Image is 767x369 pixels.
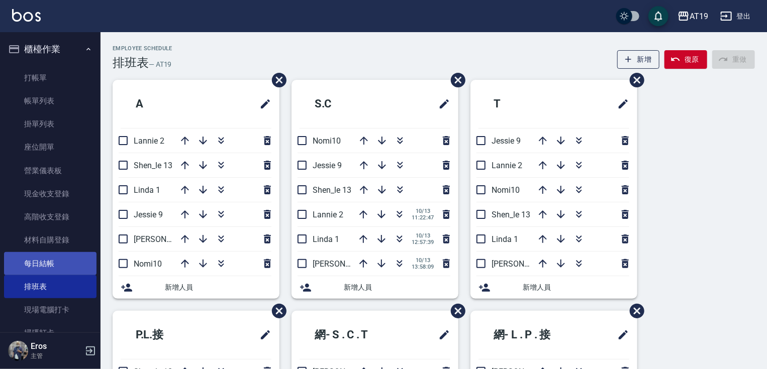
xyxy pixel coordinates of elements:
img: Logo [12,9,41,22]
button: 新增 [617,50,660,69]
p: 主管 [31,351,82,360]
button: AT19 [674,6,712,27]
span: 10/13 [412,232,434,239]
span: Shen_le 13 [134,161,172,170]
div: 新增人員 [113,276,279,299]
span: [PERSON_NAME] 6 [313,259,379,269]
h2: 網- L . P . 接 [478,317,589,353]
h5: Eros [31,341,82,351]
span: [PERSON_NAME] 6 [492,259,558,269]
span: 13:58:09 [412,264,434,270]
div: 新增人員 [292,276,458,299]
h2: S.C [300,86,390,122]
div: 新增人員 [470,276,637,299]
span: 新增人員 [344,282,450,293]
span: 刪除班表 [622,296,646,326]
img: Person [8,341,28,361]
span: Nomi10 [313,136,341,146]
button: 登出 [716,7,755,26]
a: 打帳單 [4,66,97,89]
span: Lannie 2 [134,136,164,146]
a: 掛單列表 [4,112,97,136]
span: 刪除班表 [622,65,646,95]
a: 現場電腦打卡 [4,298,97,321]
a: 營業儀表板 [4,159,97,182]
span: Nomi10 [134,259,162,269]
span: 修改班表的標題 [253,323,271,347]
a: 材料自購登錄 [4,228,97,252]
h2: P.L.接 [121,317,216,353]
span: 10/13 [412,257,434,264]
a: 高階收支登錄 [4,205,97,228]
span: Lannie 2 [492,161,522,170]
a: 現金收支登錄 [4,182,97,205]
span: Jessie 9 [313,161,342,170]
span: 修改班表的標題 [253,92,271,116]
span: Nomi10 [492,185,520,195]
a: 帳單列表 [4,89,97,112]
span: Shen_le 13 [492,210,530,219]
h6: — AT19 [149,59,172,70]
h2: Employee Schedule [113,45,172,52]
span: Shen_le 13 [313,185,351,195]
span: 新增人員 [523,282,629,293]
span: 修改班表的標題 [432,323,450,347]
span: 10/13 [412,208,434,214]
span: 刪除班表 [264,65,288,95]
span: 修改班表的標題 [611,323,629,347]
button: save [648,6,668,26]
a: 每日結帳 [4,252,97,275]
button: 櫃檯作業 [4,36,97,62]
a: 掃碼打卡 [4,321,97,344]
a: 座位開單 [4,136,97,159]
button: 復原 [664,50,707,69]
span: 刪除班表 [443,65,467,95]
span: 刪除班表 [264,296,288,326]
span: 刪除班表 [443,296,467,326]
span: Jessie 9 [492,136,521,146]
div: AT19 [690,10,708,23]
h3: 排班表 [113,56,149,70]
a: 排班表 [4,275,97,298]
h2: T [478,86,563,122]
h2: A [121,86,206,122]
h2: 網- S . C . T [300,317,408,353]
span: Linda 1 [492,234,518,244]
span: [PERSON_NAME] 6 [134,234,201,244]
span: 修改班表的標題 [432,92,450,116]
span: Jessie 9 [134,210,163,219]
span: 11:22:47 [412,214,434,221]
span: 12:57:39 [412,239,434,245]
span: Lannie 2 [313,210,343,219]
span: 新增人員 [165,282,271,293]
span: Linda 1 [313,234,339,244]
span: 修改班表的標題 [611,92,629,116]
span: Linda 1 [134,185,160,195]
